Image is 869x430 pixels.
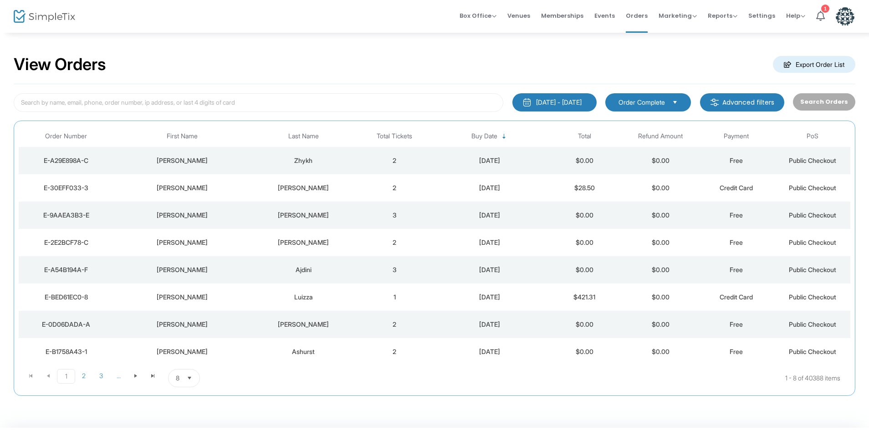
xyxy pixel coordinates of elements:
[708,11,737,20] span: Reports
[435,265,544,274] div: 10/14/2025
[116,156,248,165] div: Veronica
[435,347,544,356] div: 10/14/2025
[357,147,433,174] td: 2
[710,98,719,107] img: filter
[176,374,179,383] span: 8
[547,229,623,256] td: $0.00
[623,126,699,147] th: Refund Amount
[536,98,582,107] div: [DATE] - [DATE]
[512,93,597,111] button: [DATE] - [DATE]
[116,347,248,356] div: Craig
[623,229,699,256] td: $0.00
[507,4,530,27] span: Venues
[357,338,433,365] td: 2
[789,238,836,246] span: Public Checkout
[57,369,75,384] span: Page 1
[21,320,111,329] div: E-0D06DADA-A
[116,238,248,247] div: Katrina
[435,293,544,302] div: 10/14/2025
[669,97,681,107] button: Select
[116,183,248,192] div: Stephanie
[21,183,111,192] div: E-30EFF033-3
[253,238,354,247] div: Lopez
[623,338,699,365] td: $0.00
[773,56,855,73] m-button: Export Order List
[149,372,157,379] span: Go to the last page
[789,184,836,192] span: Public Checkout
[253,293,354,302] div: Luizza
[547,147,623,174] td: $0.00
[547,256,623,283] td: $0.00
[623,283,699,311] td: $0.00
[626,4,648,27] span: Orders
[623,311,699,338] td: $0.00
[14,55,106,75] h2: View Orders
[522,98,532,107] img: monthly
[357,311,433,338] td: 2
[357,126,433,147] th: Total Tickets
[132,372,139,379] span: Go to the next page
[594,4,615,27] span: Events
[253,320,354,329] div: Dauti
[541,4,583,27] span: Memberships
[253,347,354,356] div: Ashurst
[19,126,850,365] div: Data table
[435,320,544,329] div: 10/14/2025
[730,266,743,273] span: Free
[357,202,433,229] td: 3
[14,93,503,112] input: Search by name, email, phone, order number, ip address, or last 4 digits of card
[547,311,623,338] td: $0.00
[547,283,623,311] td: $421.31
[357,174,433,202] td: 2
[357,256,433,283] td: 3
[92,369,110,383] span: Page 3
[357,283,433,311] td: 1
[789,211,836,219] span: Public Checkout
[700,93,784,111] m-button: Advanced filters
[471,132,497,140] span: Buy Date
[253,183,354,192] div: McNamara
[789,348,836,355] span: Public Checkout
[623,202,699,229] td: $0.00
[623,174,699,202] td: $0.00
[659,11,697,20] span: Marketing
[720,293,753,301] span: Credit Card
[730,348,743,355] span: Free
[623,256,699,283] td: $0.00
[724,132,749,140] span: Payment
[127,369,144,383] span: Go to the next page
[21,156,111,165] div: E-A29E898A-C
[435,183,544,192] div: 10/15/2025
[720,184,753,192] span: Credit Card
[253,265,354,274] div: Ajdini
[21,347,111,356] div: E-B1758A43-1
[116,320,248,329] div: Adelina
[110,369,127,383] span: Page 4
[435,238,544,247] div: 10/15/2025
[789,157,836,164] span: Public Checkout
[116,211,248,220] div: Kathleen
[291,369,840,387] kendo-pager-info: 1 - 8 of 40388 items
[288,132,319,140] span: Last Name
[21,265,111,274] div: E-A54B194A-F
[116,293,248,302] div: Nicole
[748,4,775,27] span: Settings
[460,11,496,20] span: Box Office
[547,126,623,147] th: Total
[21,238,111,247] div: E-2E2BCF78-C
[547,174,623,202] td: $28.50
[253,211,354,220] div: Keough
[786,11,805,20] span: Help
[619,98,665,107] span: Order Complete
[547,338,623,365] td: $0.00
[623,147,699,174] td: $0.00
[821,5,829,13] div: 1
[21,211,111,220] div: E-9AAEA3B3-E
[435,211,544,220] div: 10/15/2025
[116,265,248,274] div: Violeta
[730,211,743,219] span: Free
[501,133,508,140] span: Sortable
[183,369,196,387] button: Select
[807,132,818,140] span: PoS
[789,293,836,301] span: Public Checkout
